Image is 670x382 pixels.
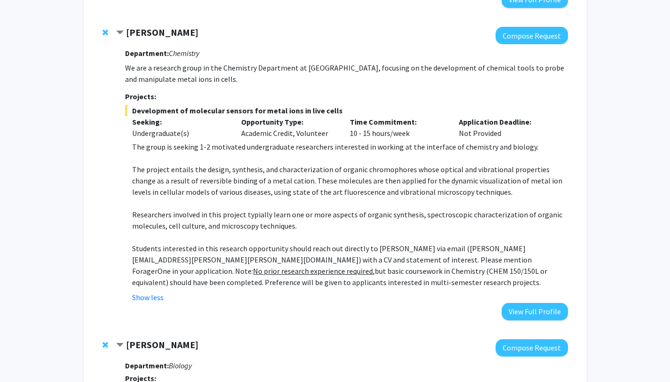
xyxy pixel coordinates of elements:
i: Biology [169,361,192,370]
span: Remove Nicole Gerardo from bookmarks [102,341,108,349]
button: View Full Profile [502,303,568,320]
button: Compose Request to Daniela Buccella [496,27,568,44]
div: Undergraduate(s) [132,127,227,139]
span: Development of molecular sensors for metal ions in live cells [125,105,568,116]
p: The project entails the design, synthesis, and characterization of organic chromophores whose opt... [132,164,568,198]
strong: [PERSON_NAME] [126,339,198,350]
p: Time Commitment: [350,116,445,127]
strong: Department: [125,48,169,58]
i: Chemistry [169,48,199,58]
span: Remove Daniela Buccella from bookmarks [102,29,108,36]
span: Contract Nicole Gerardo Bookmark [116,342,124,349]
u: No prior research experience required, [253,266,375,276]
strong: [PERSON_NAME] [126,26,198,38]
p: Students interested in this research opportunity should reach out directly to [PERSON_NAME] via e... [132,243,568,288]
div: Academic Credit, Volunteer [234,116,343,139]
p: We are a research group in the Chemistry Department at [GEOGRAPHIC_DATA], focusing on the develop... [125,62,568,85]
span: Contract Daniela Buccella Bookmark [116,29,124,37]
p: Researchers involved in this project typially learn one or more aspects of organic synthesis, spe... [132,209,568,231]
div: 10 - 15 hours/week [343,116,452,139]
button: Compose Request to Nicole Gerardo [496,339,568,357]
strong: Projects: [125,92,156,101]
iframe: Chat [7,340,40,375]
p: Application Deadline: [459,116,554,127]
strong: Department: [125,361,169,370]
div: Not Provided [452,116,561,139]
button: Show less [132,292,164,303]
p: Seeking: [132,116,227,127]
p: Opportunity Type: [241,116,336,127]
p: The group is seeking 1-2 motivated undergraduate researchers interested in working at the interfa... [132,141,568,152]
